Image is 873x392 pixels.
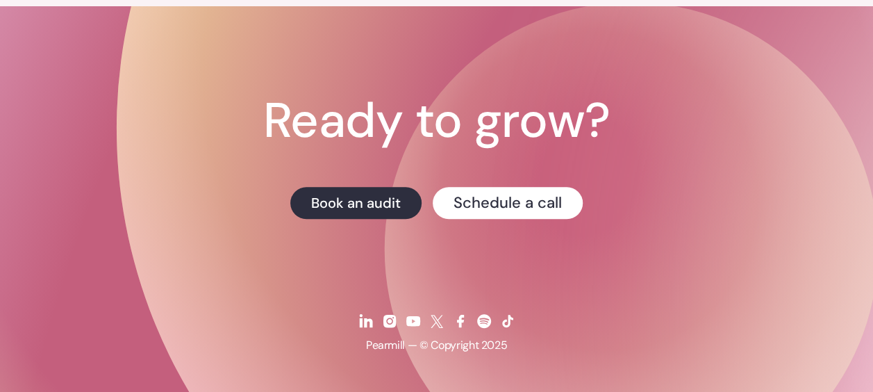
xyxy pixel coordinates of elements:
[379,304,400,338] a: Instagram icon
[356,304,376,338] a: Linkedin icon
[290,187,422,219] a: Book an audit
[452,313,469,329] img: Facebook icon
[263,97,610,145] h1: Ready to grow?
[366,338,508,353] p: Pearmill — © Copyright 2025
[405,313,422,329] img: Youtube icon
[474,304,494,338] a: Spotify icon
[433,187,583,219] a: Schedule a call
[403,304,424,338] a: Youtube icon
[499,313,516,329] img: Tiktok icon
[476,313,492,329] img: Spotify icon
[381,313,398,329] img: Instagram icon
[358,313,374,329] img: Linkedin icon
[450,304,471,338] a: Facebook icon
[497,304,518,338] a: Tiktok icon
